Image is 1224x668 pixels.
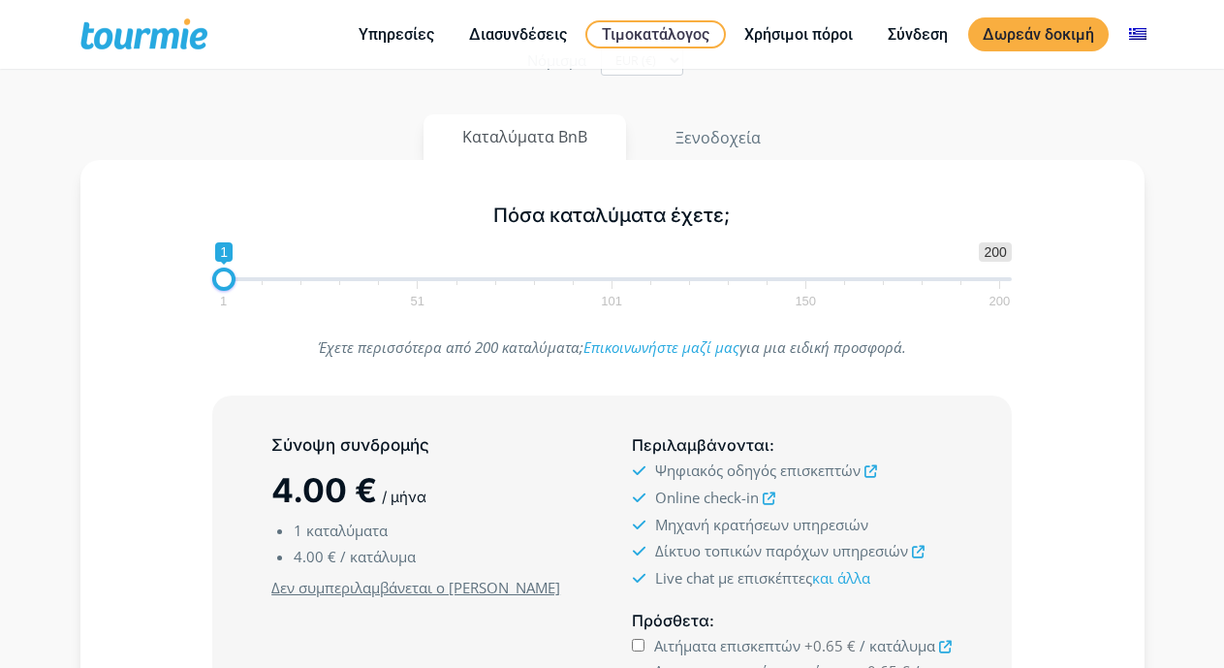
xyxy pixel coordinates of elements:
[655,541,908,560] span: Δίκτυο τοπικών παρόχων υπηρεσιών
[598,297,625,305] span: 101
[654,636,800,655] span: Αιτήματα επισκεπτών
[344,22,449,47] a: Υπηρεσίες
[424,114,626,160] button: Καταλύματα BnB
[340,547,416,566] span: / κατάλυμα
[655,515,868,534] span: Μηχανή κρατήσεων υπηρεσιών
[215,242,233,262] span: 1
[382,488,426,506] span: / μήνα
[217,297,230,305] span: 1
[987,297,1014,305] span: 200
[632,433,952,458] h5: :
[212,334,1012,361] p: Έχετε περισσότερα από 200 καταλύματα; για μια ειδική προσφορά.
[804,636,856,655] span: +0.65 €
[271,578,560,597] u: Δεν συμπεριλαμβάνεται ο [PERSON_NAME]
[294,547,336,566] span: 4.00 €
[585,20,726,48] a: Τιμοκατάλογος
[655,488,759,507] span: Online check-in
[655,461,861,480] span: Ψηφιακός οδηγός επισκεπτών
[730,22,867,47] a: Χρήσιμοι πόροι
[1114,22,1161,47] a: Αλλαγή σε
[632,609,952,633] h5: :
[979,242,1011,262] span: 200
[306,521,388,540] span: καταλύματα
[632,611,709,630] span: Πρόσθετα
[212,204,1012,228] h5: Πόσα καταλύματα έχετε;
[860,636,935,655] span: / κατάλυμα
[294,521,302,540] span: 1
[873,22,962,47] a: Σύνδεση
[271,433,591,458] h5: Σύνοψη συνδρομής
[655,568,870,588] span: Live chat με επισκέπτες
[636,114,800,161] button: Ξενοδοχεία
[632,435,769,455] span: Περιλαμβάνονται
[455,22,581,47] a: Διασυνδέσεις
[583,337,739,357] a: Επικοινωνήστε μαζί μας
[968,17,1109,51] a: Δωρεάν δοκιμή
[792,297,819,305] span: 150
[271,470,377,510] span: 4.00 €
[812,568,870,588] a: και άλλα
[408,297,427,305] span: 51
